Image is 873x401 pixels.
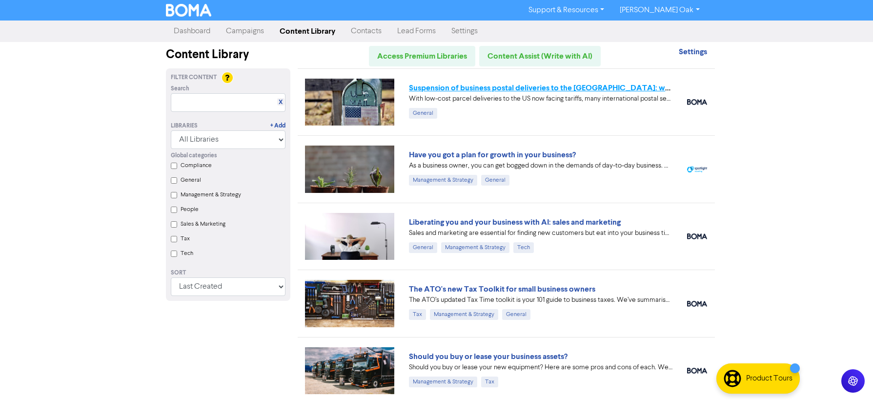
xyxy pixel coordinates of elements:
[444,21,486,41] a: Settings
[171,73,285,82] div: Filter Content
[181,176,201,185] label: General
[687,368,707,374] img: boma_accounting
[409,295,672,305] div: The ATO’s updated Tax Time toolkit is your 101 guide to business taxes. We’ve summarised the key ...
[687,166,707,172] img: spotlight
[502,309,530,320] div: General
[181,234,190,243] label: Tax
[409,83,752,93] a: Suspension of business postal deliveries to the [GEOGRAPHIC_DATA]: what options do you have?
[343,21,389,41] a: Contacts
[430,309,498,320] div: Management & Strategy
[409,217,621,227] a: Liberating you and your business with AI: sales and marketing
[687,301,707,307] img: boma
[409,284,595,294] a: The ATO's new Tax Toolkit for small business owners
[687,233,707,239] img: boma
[218,21,272,41] a: Campaigns
[513,242,534,253] div: Tech
[270,122,285,130] a: + Add
[171,151,285,160] div: Global categories
[481,175,509,186] div: General
[389,21,444,41] a: Lead Forms
[166,4,212,17] img: BOMA Logo
[181,190,241,199] label: Management & Strategy
[369,46,475,66] a: Access Premium Libraries
[279,99,283,106] a: X
[181,161,212,170] label: Compliance
[441,242,509,253] div: Management & Strategy
[409,352,568,361] a: Should you buy or lease your business assets?
[181,249,193,258] label: Tech
[409,150,576,160] a: Have you got a plan for growth in your business?
[409,362,672,373] div: Should you buy or lease your new equipment? Here are some pros and cons of each. We also can revi...
[409,309,426,320] div: Tax
[166,21,218,41] a: Dashboard
[409,108,437,119] div: General
[171,269,285,277] div: Sort
[521,2,612,18] a: Support & Resources
[824,354,873,401] iframe: Chat Widget
[479,46,601,66] a: Content Assist (Write with AI)
[171,84,189,93] span: Search
[409,242,437,253] div: General
[679,47,707,57] strong: Settings
[409,175,477,186] div: Management & Strategy
[272,21,343,41] a: Content Library
[409,161,672,171] div: As a business owner, you can get bogged down in the demands of day-to-day business. We can help b...
[166,46,290,63] div: Content Library
[679,48,707,56] a: Settings
[181,220,225,229] label: Sales & Marketing
[687,99,707,105] img: boma
[171,122,198,130] div: Libraries
[181,205,199,214] label: People
[481,377,498,387] div: Tax
[409,377,477,387] div: Management & Strategy
[409,94,672,104] div: With low-cost parcel deliveries to the US now facing tariffs, many international postal services ...
[409,228,672,238] div: Sales and marketing are essential for finding new customers but eat into your business time. We e...
[612,2,707,18] a: [PERSON_NAME] Oak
